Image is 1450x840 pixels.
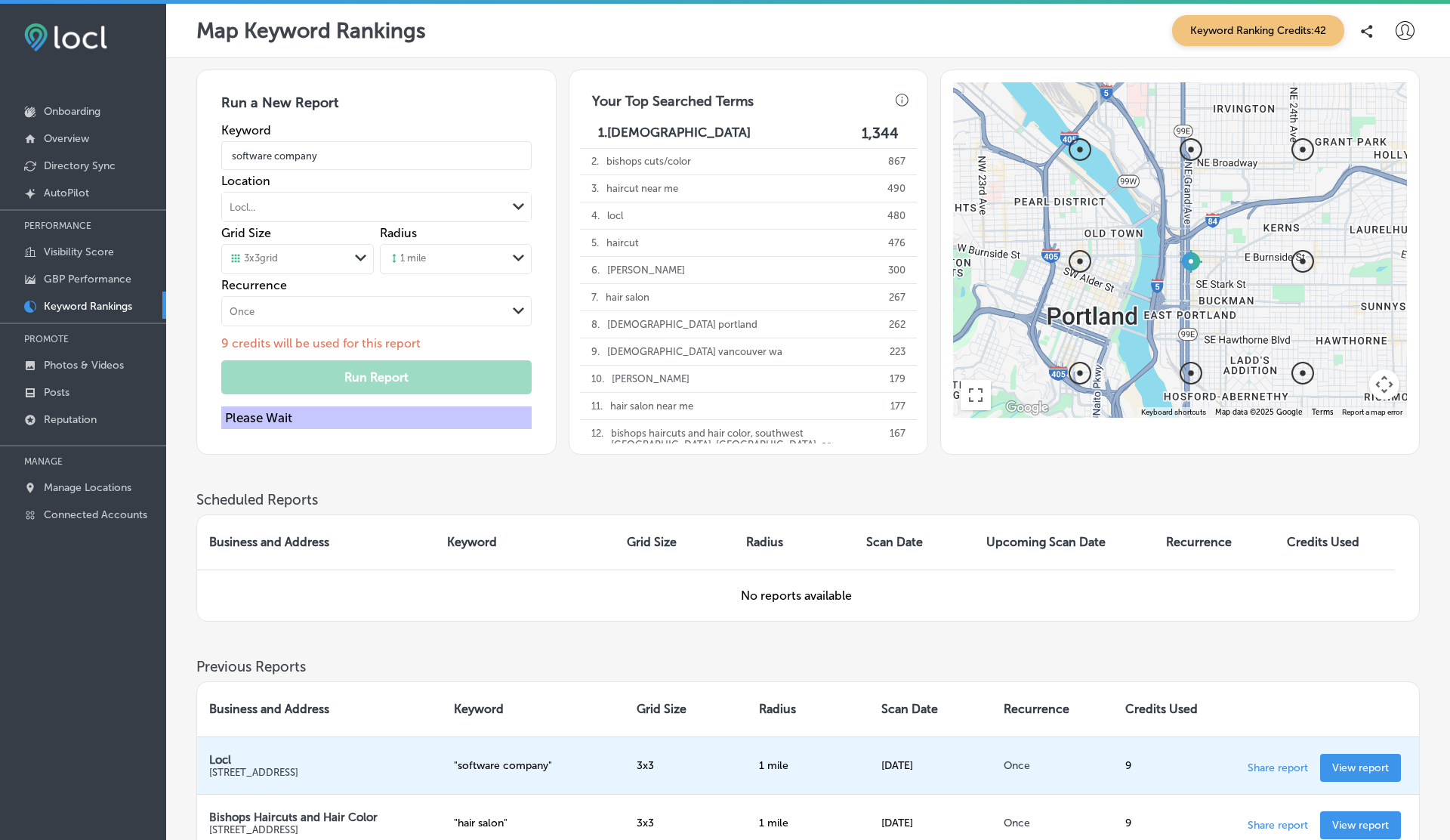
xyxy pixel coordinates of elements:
[606,175,678,202] p: haircut near me
[221,226,271,240] label: Grid Size
[1002,398,1052,418] img: Google
[230,202,255,213] div: Locl...
[591,175,599,202] p: 3 .
[888,257,905,283] p: 300
[887,175,905,202] p: 490
[591,148,599,174] p: 2 .
[1312,408,1333,417] a: Terms (opens in new tab)
[1320,754,1401,782] a: View report
[1332,819,1389,832] p: View report
[747,737,869,794] td: 1 mile
[1113,737,1236,794] td: 9
[221,360,531,394] button: Run Report
[44,300,132,313] p: Keyword Rankings
[888,230,905,256] p: 476
[854,515,973,570] th: Scan Date
[435,515,615,570] th: Keyword
[44,159,116,172] p: Directory Sync
[607,257,685,283] p: [PERSON_NAME]
[1004,759,1102,772] p: Once
[1154,515,1275,570] th: Recurrence
[591,338,600,365] p: 9 .
[209,824,430,835] p: [STREET_ADDRESS]
[44,413,97,426] p: Reputation
[974,515,1154,570] th: Upcoming Scan Date
[196,491,1420,508] h3: Scheduled Reports
[221,406,531,429] div: Please Wait
[591,257,600,283] p: 6 .
[734,515,854,570] th: Radius
[747,682,869,737] th: Radius
[1002,398,1052,418] a: Open this area in Google Maps (opens a new window)
[221,174,531,188] label: Location
[888,148,905,174] p: 867
[221,94,531,123] h3: Run a New Report
[454,817,613,829] p: " hair salon "
[196,18,426,43] p: Map Keyword Rankings
[44,359,124,372] p: Photos & Videos
[889,311,905,338] p: 262
[591,311,600,338] p: 8 .
[591,202,600,229] p: 4 .
[1275,515,1395,570] th: Credits Used
[607,338,782,365] p: [DEMOGRAPHIC_DATA] vancouver wa
[380,226,417,240] label: Radius
[230,252,278,266] div: 3 x 3 grid
[221,134,531,177] input: Search Keyword
[1004,817,1102,829] p: Once
[890,366,905,392] p: 179
[890,393,905,419] p: 177
[24,23,107,51] img: fda3e92497d09a02dc62c9cd864e3231.png
[992,682,1114,737] th: Recurrence
[454,759,613,772] p: " software company "
[862,125,899,142] label: 1,344
[1342,408,1402,416] a: Report a map error
[1215,408,1303,417] span: Map data ©2025 Google
[44,273,131,286] p: GBP Performance
[598,125,751,142] p: 1. [DEMOGRAPHIC_DATA]
[1369,369,1399,400] button: Map camera controls
[1248,814,1308,832] p: Share report
[442,682,625,737] th: Keyword
[612,366,690,392] p: [PERSON_NAME]
[607,202,623,229] p: locl
[197,570,1395,621] td: No reports available
[1172,15,1344,46] span: Keyword Ranking Credits: 42
[196,658,1420,675] h3: Previous Reports
[889,284,905,310] p: 267
[890,420,905,458] p: 167
[44,246,114,258] p: Visibility Score
[44,386,69,399] p: Posts
[591,366,604,392] p: 10 .
[625,737,747,794] td: 3 x 3
[209,811,430,824] p: Bishops Haircuts and Hair Color
[44,132,89,145] p: Overview
[615,515,734,570] th: Grid Size
[607,311,757,338] p: [DEMOGRAPHIC_DATA] portland
[44,481,131,494] p: Manage Locations
[606,148,691,174] p: bishops cuts/color
[221,123,531,137] label: Keyword
[625,682,747,737] th: Grid Size
[1113,682,1236,737] th: Credits Used
[591,393,603,419] p: 11 .
[961,380,991,410] button: Toggle fullscreen view
[209,767,430,778] p: [STREET_ADDRESS]
[869,737,992,794] td: [DATE]
[221,336,531,351] p: 9 credits will be used for this report
[221,278,531,292] label: Recurrence
[887,202,905,229] p: 480
[1320,811,1401,839] a: View report
[1248,757,1308,774] p: Share report
[610,393,693,419] p: hair salon near me
[606,284,649,310] p: hair salon
[1141,407,1206,418] button: Keyboard shortcuts
[591,284,598,310] p: 7 .
[197,515,435,570] th: Business and Address
[890,338,905,365] p: 223
[44,187,89,199] p: AutoPilot
[591,420,603,458] p: 12 .
[869,682,992,737] th: Scan Date
[230,306,255,317] div: Once
[197,682,442,737] th: Business and Address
